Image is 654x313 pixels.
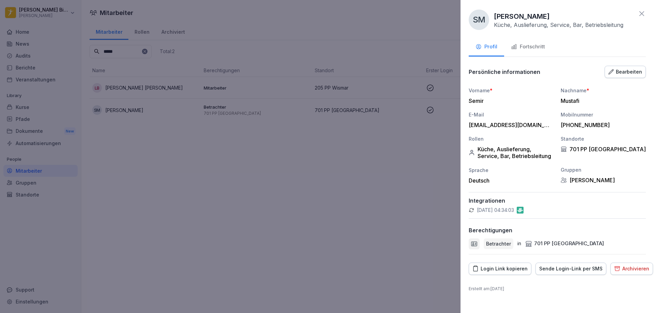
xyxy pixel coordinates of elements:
[561,166,646,173] div: Gruppen
[561,111,646,118] div: Mobilnummer
[469,146,554,159] div: Küche, Auslieferung, Service, Bar, Betriebsleitung
[477,207,514,214] p: [DATE] 04:34:03
[517,240,521,248] p: in
[472,265,528,272] div: Login Link kopieren
[494,21,623,28] p: Küche, Auslieferung, Service, Bar, Betriebsleitung
[469,263,531,275] button: Login Link kopieren
[469,111,554,118] div: E-Mail
[517,207,524,214] img: gastromatic.png
[561,135,646,142] div: Standorte
[469,10,489,30] div: SM
[535,263,606,275] button: Sende Login-Link per SMS
[469,97,550,104] div: Semir
[469,227,512,234] p: Berechtigungen
[608,68,642,76] div: Bearbeiten
[469,122,550,128] div: [EMAIL_ADDRESS][DOMAIN_NAME]
[561,97,642,104] div: Mustafi
[561,122,642,128] div: [PHONE_NUMBER]
[469,197,646,204] p: Integrationen
[469,87,554,94] div: Vorname
[561,87,646,94] div: Nachname
[469,167,554,174] div: Sprache
[486,240,511,247] p: Betrachter
[504,38,552,57] button: Fortschritt
[561,177,646,184] div: [PERSON_NAME]
[469,38,504,57] button: Profil
[469,68,540,75] p: Persönliche informationen
[511,43,545,51] div: Fortschritt
[469,135,554,142] div: Rollen
[469,286,646,292] p: Erstellt am : [DATE]
[539,265,603,272] div: Sende Login-Link per SMS
[469,177,554,184] div: Deutsch
[476,43,497,51] div: Profil
[525,240,604,248] div: 701 PP [GEOGRAPHIC_DATA]
[614,265,649,272] div: Archivieren
[605,66,646,78] button: Bearbeiten
[610,263,653,275] button: Archivieren
[494,11,550,21] p: [PERSON_NAME]
[561,146,646,153] div: 701 PP [GEOGRAPHIC_DATA]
